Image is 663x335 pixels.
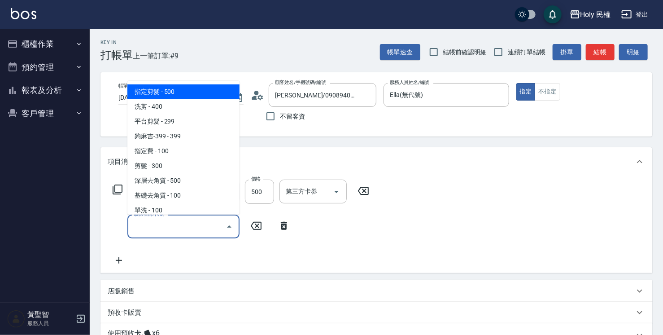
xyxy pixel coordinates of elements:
[100,302,652,323] div: 預收卡販賣
[100,280,652,302] div: 店販銷售
[127,203,240,218] span: 單洗 - 100
[133,50,179,62] span: 上一筆訂單:#9
[127,129,240,144] span: 夠麻吉-399 - 399
[27,310,73,319] h5: 黃聖智
[127,188,240,203] span: 基礎去角質 - 100
[222,220,236,234] button: Close
[580,9,611,20] div: Holy 民權
[443,48,487,57] span: 結帳前確認明細
[11,8,36,19] img: Logo
[127,159,240,173] span: 剪髮 - 300
[127,114,240,129] span: 平台剪髮 - 299
[100,147,652,176] div: 項目消費
[118,83,137,89] label: 帳單日期
[4,32,86,56] button: 櫃檯作業
[100,40,133,45] h2: Key In
[108,157,135,167] p: 項目消費
[275,79,326,86] label: 顧客姓名/手機號碼/編號
[329,185,344,199] button: Open
[108,308,141,317] p: 預收卡販賣
[619,44,648,61] button: 明細
[251,176,261,182] label: 價格
[4,102,86,125] button: 客戶管理
[508,48,545,57] span: 連續打單結帳
[127,84,240,99] span: 指定剪髮 - 500
[127,173,240,188] span: 深層去角質 - 500
[280,112,305,121] span: 不留客資
[108,287,135,296] p: 店販銷售
[544,5,562,23] button: save
[7,310,25,328] img: Person
[586,44,615,61] button: 結帳
[27,319,73,327] p: 服務人員
[390,79,429,86] label: 服務人員姓名/編號
[535,83,560,101] button: 不指定
[516,83,536,101] button: 指定
[118,90,224,105] input: YYYY/MM/DD hh:mm
[4,79,86,102] button: 報表及分析
[100,49,133,62] h3: 打帳單
[380,44,420,61] button: 帳單速查
[4,56,86,79] button: 預約管理
[618,6,652,23] button: 登出
[127,99,240,114] span: 洗剪 - 400
[127,144,240,159] span: 指定費 - 100
[566,5,615,24] button: Holy 民權
[553,44,581,61] button: 掛單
